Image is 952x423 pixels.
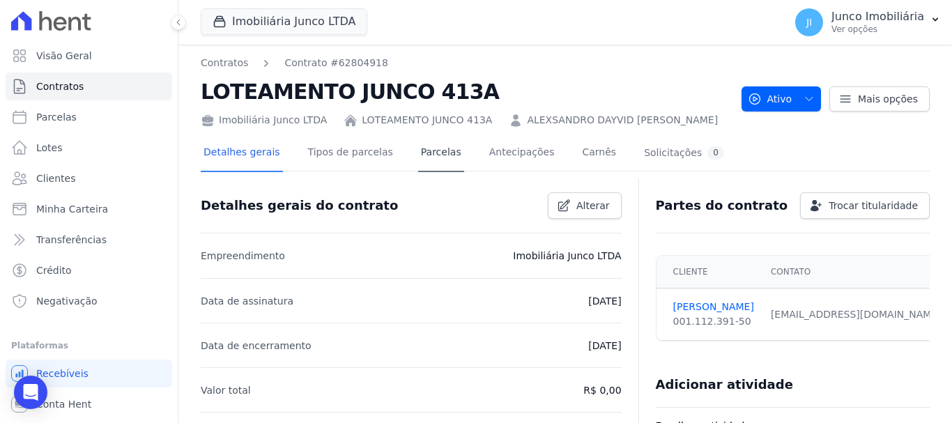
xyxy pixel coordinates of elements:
[201,247,285,264] p: Empreendimento
[831,24,924,35] p: Ver opções
[201,113,327,128] div: Imobiliária Junco LTDA
[6,287,172,315] a: Negativação
[305,135,396,172] a: Tipos de parcelas
[36,294,98,308] span: Negativação
[527,113,718,128] a: ALEXSANDRO DAYVID [PERSON_NAME]
[6,256,172,284] a: Crédito
[644,146,724,160] div: Solicitações
[201,8,367,35] button: Imobiliária Junco LTDA
[588,337,621,354] p: [DATE]
[201,293,293,309] p: Data de assinatura
[201,56,248,70] a: Contratos
[201,197,398,214] h3: Detalhes gerais do contrato
[201,76,730,107] h2: LOTEAMENTO JUNCO 413A
[673,314,754,329] div: 001.112.391-50
[36,141,63,155] span: Lotes
[14,376,47,409] div: Open Intercom Messenger
[418,135,464,172] a: Parcelas
[36,110,77,124] span: Parcelas
[6,390,172,418] a: Conta Hent
[36,79,84,93] span: Contratos
[657,256,762,289] th: Cliente
[576,199,610,213] span: Alterar
[579,135,619,172] a: Carnês
[656,197,788,214] h3: Partes do contrato
[6,226,172,254] a: Transferências
[362,113,492,128] a: LOTEAMENTO JUNCO 413A
[742,86,822,111] button: Ativo
[548,192,622,219] a: Alterar
[36,233,107,247] span: Transferências
[583,382,621,399] p: R$ 0,00
[201,135,283,172] a: Detalhes gerais
[656,376,793,393] h3: Adicionar atividade
[831,10,924,24] p: Junco Imobiliária
[6,72,172,100] a: Contratos
[6,103,172,131] a: Parcelas
[36,171,75,185] span: Clientes
[36,367,89,380] span: Recebíveis
[11,337,167,354] div: Plataformas
[6,164,172,192] a: Clientes
[588,293,621,309] p: [DATE]
[829,199,918,213] span: Trocar titularidade
[806,17,812,27] span: JI
[284,56,388,70] a: Contrato #62804918
[748,86,792,111] span: Ativo
[201,56,388,70] nav: Breadcrumb
[784,3,952,42] button: JI Junco Imobiliária Ver opções
[6,42,172,70] a: Visão Geral
[201,56,730,70] nav: Breadcrumb
[36,202,108,216] span: Minha Carteira
[36,263,72,277] span: Crédito
[800,192,930,219] a: Trocar titularidade
[641,135,727,172] a: Solicitações0
[673,300,754,314] a: [PERSON_NAME]
[707,146,724,160] div: 0
[36,49,92,63] span: Visão Geral
[513,247,621,264] p: Imobiliária Junco LTDA
[36,397,91,411] span: Conta Hent
[858,92,918,106] span: Mais opções
[201,337,312,354] p: Data de encerramento
[486,135,558,172] a: Antecipações
[6,134,172,162] a: Lotes
[6,360,172,387] a: Recebíveis
[201,382,251,399] p: Valor total
[6,195,172,223] a: Minha Carteira
[829,86,930,111] a: Mais opções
